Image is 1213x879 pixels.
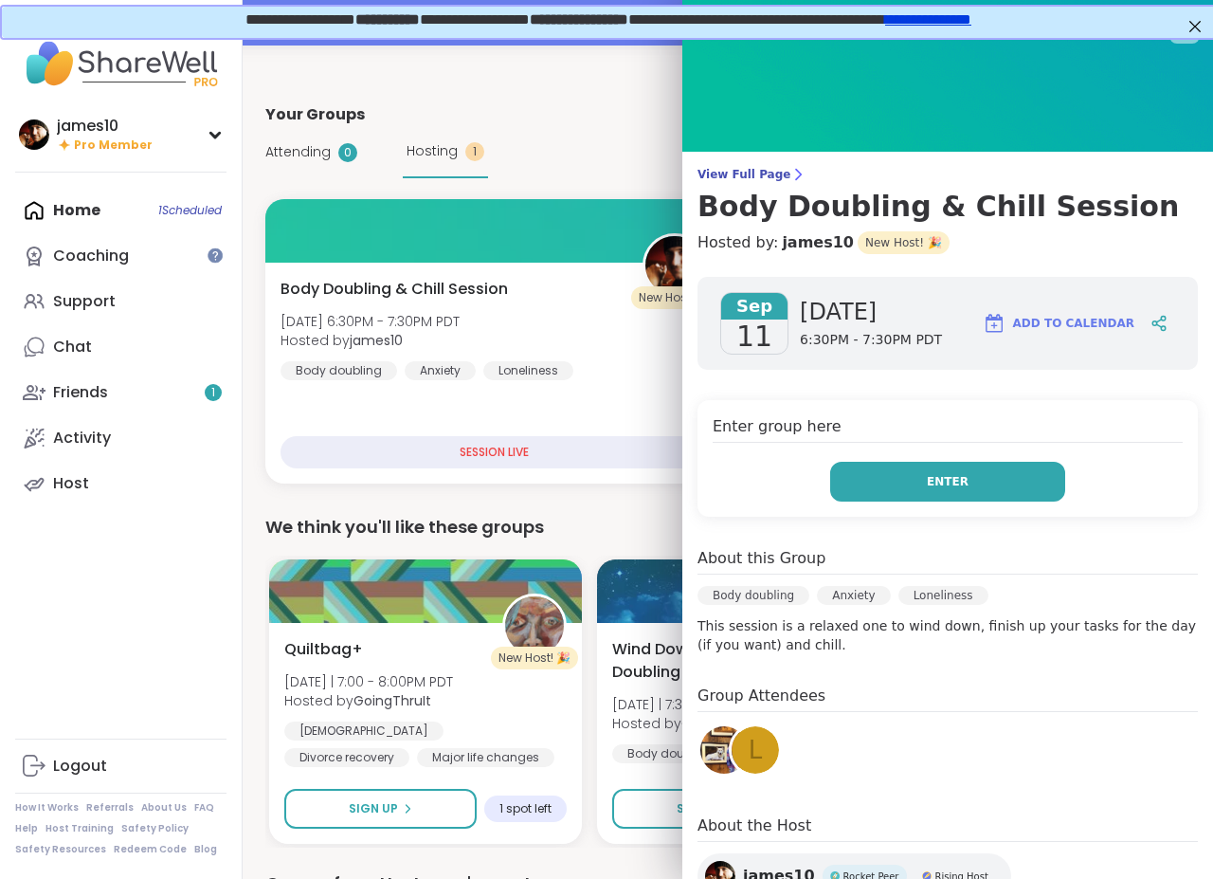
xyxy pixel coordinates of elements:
span: Hosted by [281,331,460,350]
h4: Group Attendees [697,685,1198,712]
span: New Host! 🎉 [858,231,950,254]
a: Friends1 [15,370,226,415]
div: Chat [53,337,92,357]
span: Pro Member [74,137,153,154]
span: Attending [265,142,331,162]
span: 11 [736,320,772,354]
div: We think you'll like these groups [265,514,1190,540]
h4: About this Group [697,547,825,570]
a: How It Works [15,801,79,815]
div: 1 [465,142,484,161]
h4: Hosted by: [697,231,1198,254]
img: AmberWolffWizard [700,726,748,774]
div: Loneliness [898,586,988,605]
div: SESSION LIVE [281,436,707,468]
a: L [729,723,782,777]
div: Loneliness [483,361,573,380]
span: Sign Up [677,800,726,817]
h4: Enter group here [713,415,1183,443]
b: GoingThruIt [353,691,431,710]
div: Support [53,291,116,312]
img: james10 [645,236,704,295]
span: Sign Up [349,800,398,817]
img: james10 [19,119,49,150]
div: New Host! 🎉 [491,647,578,669]
span: Add to Calendar [1013,315,1134,332]
span: Hosted by [284,691,453,710]
img: GoingThruIt [505,596,564,655]
a: james10 [782,231,854,254]
h4: About the Host [697,815,1198,842]
span: L [749,732,763,769]
a: Help [15,822,38,835]
span: Body Doubling & Chill Session [281,278,508,301]
a: Safety Policy [121,822,189,835]
span: Sep [721,293,788,320]
div: Anxiety [817,586,890,605]
h3: Body Doubling & Chill Session [697,190,1198,224]
div: Divorce recovery [284,748,409,767]
div: Major life changes [417,748,554,767]
button: Add to Calendar [974,301,1143,346]
div: Anxiety [405,361,476,380]
a: About Us [141,801,187,815]
a: Safety Resources [15,843,106,856]
button: Enter [830,462,1065,502]
div: Logout [53,756,107,777]
a: Chat [15,324,226,370]
div: 0 [338,143,357,162]
span: Hosted by [612,714,804,733]
span: 1 spot left [499,801,552,816]
span: 6:30PM - 7:30PM PDT [800,331,942,350]
span: View Full Page [697,167,1198,182]
span: Enter [927,473,969,490]
img: ShareWell Nav Logo [15,30,226,97]
a: Host Training [45,822,114,835]
a: Redeem Code [114,843,187,856]
span: Hosting [407,141,458,161]
span: [DATE] | 7:00 - 8:00PM PDT [284,672,453,691]
a: Referrals [86,801,134,815]
img: ShareWell Logomark [983,312,1005,335]
div: New Host! 🎉 [631,286,718,309]
div: [DEMOGRAPHIC_DATA] [284,722,444,741]
a: Logout [15,743,226,789]
div: Body doubling [697,586,809,605]
a: Host [15,461,226,506]
p: This session is a relaxed one to wind down, finish up your tasks for the day (if you want) and ch... [697,616,1198,654]
span: [DATE] | 7:30 - 9:00PM PDT [612,695,804,714]
div: Friends [53,382,108,403]
span: [DATE] [800,297,942,327]
div: Host [53,473,89,494]
div: Body doubling [612,744,729,763]
a: Blog [194,843,217,856]
span: Quiltbag+ [284,638,363,661]
a: Support [15,279,226,324]
span: Your Groups [265,103,365,126]
span: Wind Down Quiet Body Doubling - [DATE] [612,638,809,684]
div: james10 [57,116,153,137]
iframe: Spotlight [208,247,223,263]
span: [DATE] 6:30PM - 7:30PM PDT [281,312,460,331]
div: Coaching [53,246,129,266]
a: Coaching [15,233,226,279]
a: View Full PageBody Doubling & Chill Session [697,167,1198,224]
a: FAQ [194,801,214,815]
button: Sign Up [612,789,805,829]
span: 1 [211,385,215,401]
b: QueenOfTheNight [681,714,804,733]
a: AmberWolffWizard [697,723,751,777]
button: Sign Up [284,789,477,829]
div: Body doubling [281,361,397,380]
div: Activity [53,428,111,449]
a: Activity [15,415,226,461]
b: james10 [350,331,403,350]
